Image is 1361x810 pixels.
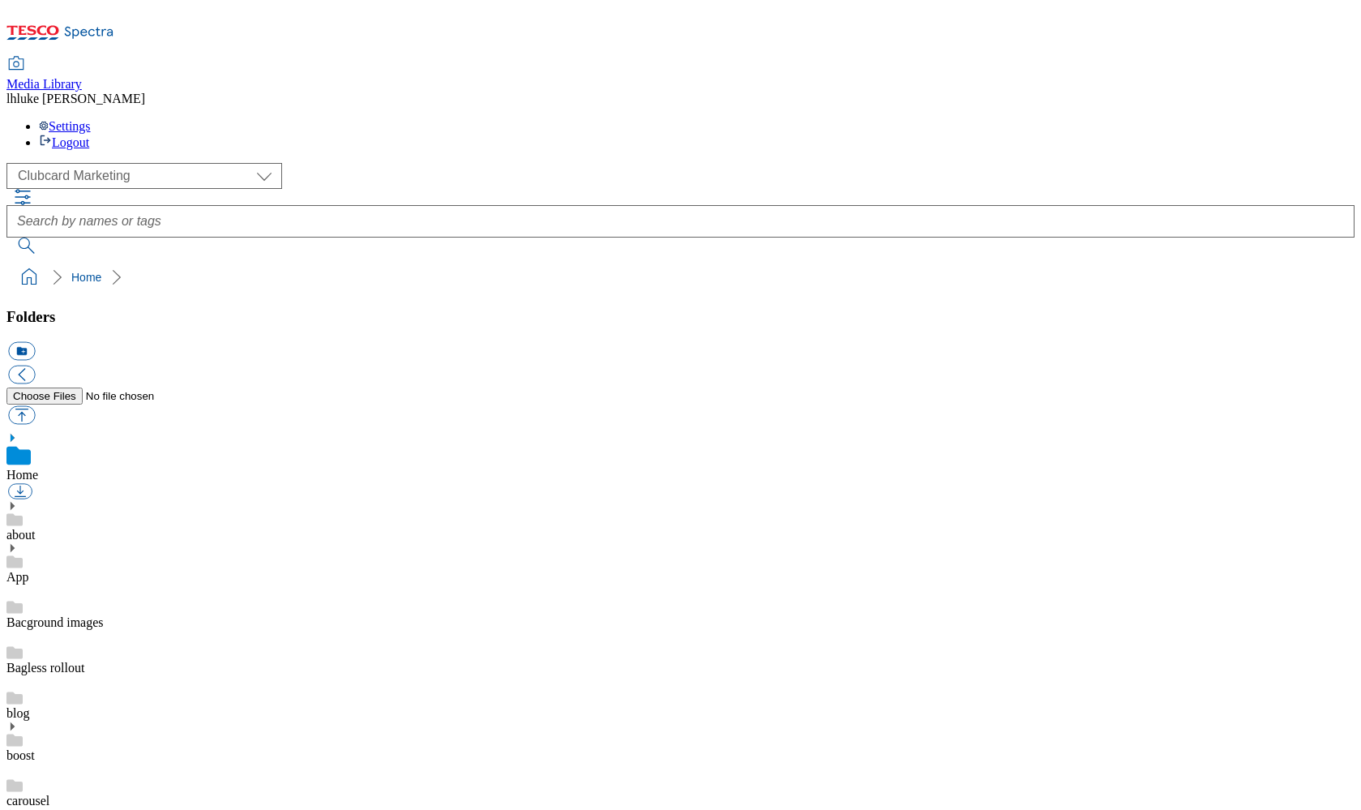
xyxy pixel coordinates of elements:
a: blog [6,706,29,720]
a: home [16,264,42,290]
a: Media Library [6,58,82,92]
a: Logout [39,135,89,149]
h3: Folders [6,308,1355,326]
a: App [6,570,29,584]
nav: breadcrumb [6,262,1355,293]
span: luke [PERSON_NAME] [16,92,145,105]
a: Home [6,468,38,482]
a: Home [71,271,101,284]
a: Bagless rollout [6,661,84,675]
a: carousel [6,794,49,808]
span: lh [6,92,16,105]
input: Search by names or tags [6,205,1355,238]
a: Settings [39,119,91,133]
a: boost [6,748,35,762]
a: Bacground images [6,615,104,629]
a: about [6,528,36,542]
span: Media Library [6,77,82,91]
